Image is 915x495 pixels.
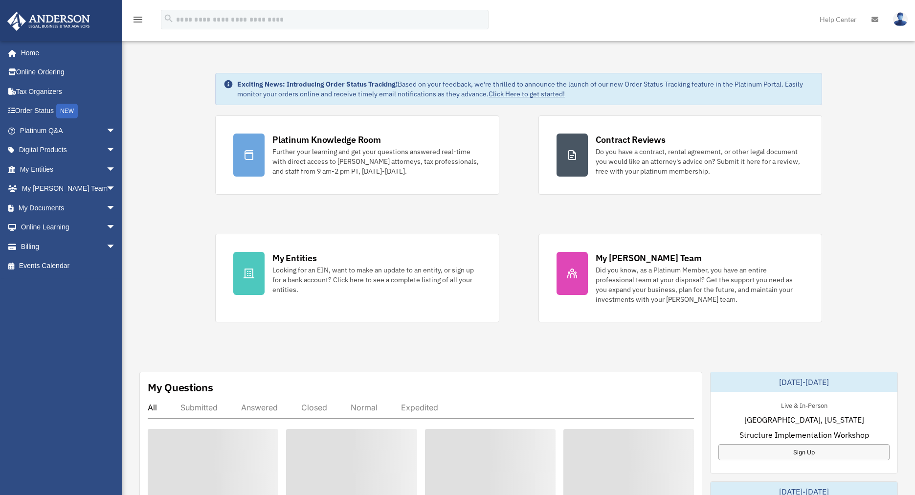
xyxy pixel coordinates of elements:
[711,372,897,392] div: [DATE]-[DATE]
[215,115,499,195] a: Platinum Knowledge Room Further your learning and get your questions answered real-time with dire...
[7,256,131,276] a: Events Calendar
[401,403,438,412] div: Expedited
[241,403,278,412] div: Answered
[7,237,131,256] a: Billingarrow_drop_down
[237,79,814,99] div: Based on your feedback, we're thrilled to announce the launch of our new Order Status Tracking fe...
[596,252,702,264] div: My [PERSON_NAME] Team
[744,414,864,426] span: [GEOGRAPHIC_DATA], [US_STATE]
[272,265,481,294] div: Looking for an EIN, want to make an update to an entity, or sign up for a bank account? Click her...
[180,403,218,412] div: Submitted
[106,198,126,218] span: arrow_drop_down
[215,234,499,322] a: My Entities Looking for an EIN, want to make an update to an entity, or sign up for a bank accoun...
[7,63,131,82] a: Online Ordering
[106,140,126,160] span: arrow_drop_down
[237,80,398,89] strong: Exciting News: Introducing Order Status Tracking!
[56,104,78,118] div: NEW
[7,198,131,218] a: My Documentsarrow_drop_down
[7,121,131,140] a: Platinum Q&Aarrow_drop_down
[718,444,890,460] a: Sign Up
[106,237,126,257] span: arrow_drop_down
[538,234,822,322] a: My [PERSON_NAME] Team Did you know, as a Platinum Member, you have an entire professional team at...
[106,179,126,199] span: arrow_drop_down
[132,17,144,25] a: menu
[4,12,93,31] img: Anderson Advisors Platinum Portal
[489,90,565,98] a: Click Here to get started!
[106,218,126,238] span: arrow_drop_down
[148,403,157,412] div: All
[773,400,835,410] div: Live & In-Person
[272,147,481,176] div: Further your learning and get your questions answered real-time with direct access to [PERSON_NAM...
[7,218,131,237] a: Online Learningarrow_drop_down
[7,101,131,121] a: Order StatusNEW
[7,159,131,179] a: My Entitiesarrow_drop_down
[301,403,327,412] div: Closed
[7,140,131,160] a: Digital Productsarrow_drop_down
[148,380,213,395] div: My Questions
[7,179,131,199] a: My [PERSON_NAME] Teamarrow_drop_down
[7,43,126,63] a: Home
[272,134,381,146] div: Platinum Knowledge Room
[596,147,804,176] div: Do you have a contract, rental agreement, or other legal document you would like an attorney's ad...
[106,121,126,141] span: arrow_drop_down
[163,13,174,24] i: search
[893,12,908,26] img: User Pic
[351,403,378,412] div: Normal
[596,265,804,304] div: Did you know, as a Platinum Member, you have an entire professional team at your disposal? Get th...
[272,252,316,264] div: My Entities
[132,14,144,25] i: menu
[596,134,666,146] div: Contract Reviews
[7,82,131,101] a: Tax Organizers
[106,159,126,180] span: arrow_drop_down
[538,115,822,195] a: Contract Reviews Do you have a contract, rental agreement, or other legal document you would like...
[739,429,869,441] span: Structure Implementation Workshop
